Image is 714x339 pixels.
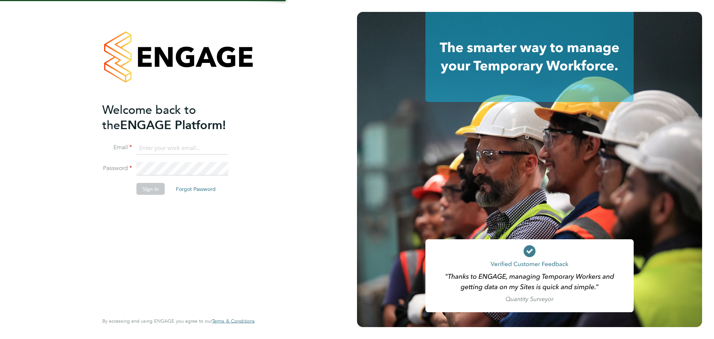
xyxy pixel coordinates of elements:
input: Enter your work email... [136,141,228,155]
label: Email [102,144,132,151]
button: Forgot Password [170,183,222,195]
span: By accessing and using ENGAGE you agree to our [102,318,255,324]
a: Terms & Conditions [212,318,255,324]
button: Sign In [136,183,165,195]
label: Password [102,164,132,172]
span: Welcome back to the [102,102,196,132]
h2: ENGAGE Platform! [102,102,247,132]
